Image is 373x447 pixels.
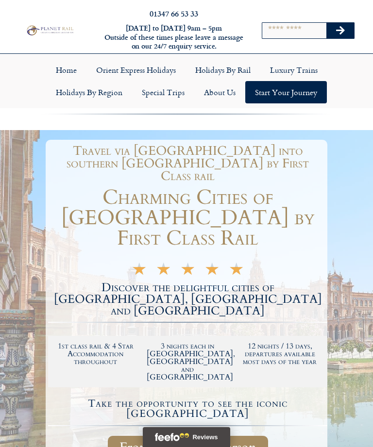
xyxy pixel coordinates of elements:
[186,59,260,81] a: Holidays by Rail
[245,81,327,103] a: Start your Journey
[150,8,198,19] a: 01347 66 53 33
[86,59,186,81] a: Orient Express Holidays
[48,282,327,317] h2: Discover the delightful cities of [GEOGRAPHIC_DATA], [GEOGRAPHIC_DATA] and [GEOGRAPHIC_DATA]
[5,59,368,103] nav: Menu
[156,267,171,276] i: ★
[46,81,132,103] a: Holidays by Region
[132,267,147,276] i: ★
[132,81,194,103] a: Special Trips
[132,265,244,276] div: 5/5
[147,342,229,381] h2: 3 nights each in [GEOGRAPHIC_DATA], [GEOGRAPHIC_DATA] and [GEOGRAPHIC_DATA]
[53,145,322,182] h1: Travel via [GEOGRAPHIC_DATA] into southern [GEOGRAPHIC_DATA] by First Class rail
[50,398,326,419] h4: Take the opportunity to see the iconic [GEOGRAPHIC_DATA]
[46,59,86,81] a: Home
[194,81,245,103] a: About Us
[326,23,355,38] button: Search
[54,342,137,365] h2: 1st class rail & 4 Star Accommodation throughout
[48,187,327,248] h1: Charming Cities of [GEOGRAPHIC_DATA] by First Class Rail
[238,342,321,365] h2: 12 nights / 13 days, departures available most days of the year
[25,24,75,36] img: Planet Rail Train Holidays Logo
[260,59,327,81] a: Luxury Trains
[180,267,195,276] i: ★
[204,267,220,276] i: ★
[102,24,246,51] h6: [DATE] to [DATE] 9am – 5pm Outside of these times please leave a message on our 24/7 enquiry serv...
[229,267,244,276] i: ★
